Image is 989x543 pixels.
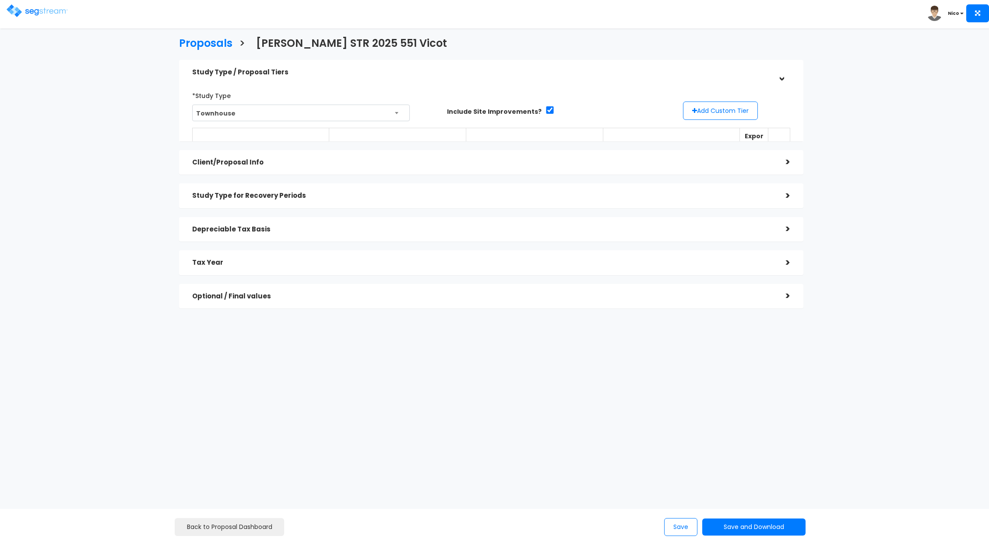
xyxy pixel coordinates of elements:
h5: Study Type / Proposal Tiers [192,69,773,76]
h3: Proposals [179,38,232,51]
div: > [774,63,788,81]
label: *Study Type [192,88,231,100]
button: Add Custom Tier [683,102,758,120]
h5: Depreciable Tax Basis [192,226,773,233]
h5: Tax Year [192,259,773,266]
div: > [773,256,790,270]
b: Nico [948,10,959,17]
div: > [773,189,790,203]
div: > [773,155,790,169]
th: # [192,128,329,154]
div: > [773,289,790,303]
label: Include Site Improvements? [447,107,542,116]
h5: Study Type for Recovery Periods [192,192,773,200]
div: > [773,222,790,236]
img: logo.png [7,4,68,17]
button: Save and Download [702,518,806,536]
img: avatar.png [927,6,942,21]
a: Proposals [172,29,232,56]
th: Export [740,128,768,154]
a: [PERSON_NAME] STR 2025 551 Vicot [250,29,447,56]
h3: [PERSON_NAME] STR 2025 551 Vicot [256,38,447,51]
th: Site Improvements [466,128,603,154]
button: Save [664,518,697,536]
span: Townhouse [192,105,410,121]
h3: > [239,38,245,51]
th: Long Life [603,128,740,154]
th: Short Life [329,128,466,154]
span: Townhouse [193,105,409,122]
h5: Optional / Final values [192,293,773,300]
a: Back to Proposal Dashboard [175,518,284,536]
h5: Client/Proposal Info [192,159,773,166]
